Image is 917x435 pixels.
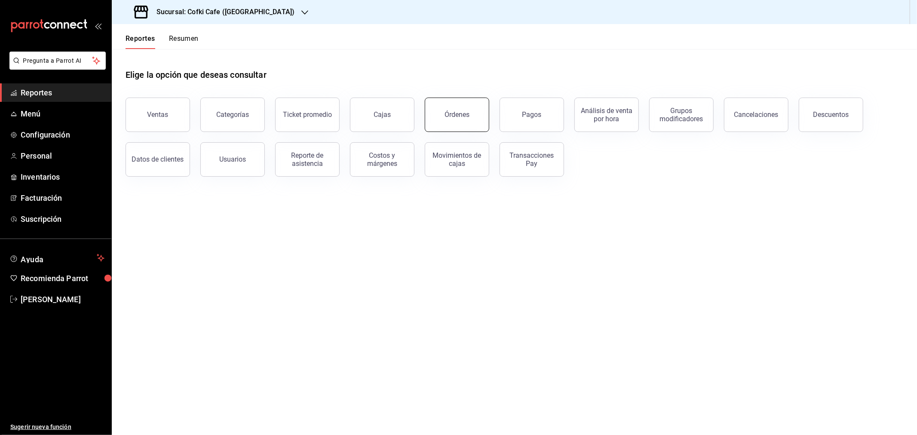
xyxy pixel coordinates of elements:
[126,98,190,132] button: Ventas
[169,34,199,49] button: Resumen
[649,98,714,132] button: Grupos modificadores
[21,129,104,141] span: Configuración
[580,107,633,123] div: Análisis de venta por hora
[219,155,246,163] div: Usuarios
[425,98,489,132] button: Órdenes
[23,56,92,65] span: Pregunta a Parrot AI
[21,213,104,225] span: Suscripción
[281,151,334,168] div: Reporte de asistencia
[126,34,155,49] button: Reportes
[95,22,101,29] button: open_drawer_menu
[126,68,267,81] h1: Elige la opción que deseas consultar
[655,107,708,123] div: Grupos modificadores
[500,98,564,132] button: Pagos
[200,142,265,177] button: Usuarios
[275,142,340,177] button: Reporte de asistencia
[6,62,106,71] a: Pregunta a Parrot AI
[21,108,104,119] span: Menú
[200,98,265,132] button: Categorías
[425,142,489,177] button: Movimientos de cajas
[21,171,104,183] span: Inventarios
[21,150,104,162] span: Personal
[500,142,564,177] button: Transacciones Pay
[350,142,414,177] button: Costos y márgenes
[283,110,332,119] div: Ticket promedio
[445,110,469,119] div: Órdenes
[21,253,93,263] span: Ayuda
[275,98,340,132] button: Ticket promedio
[734,110,779,119] div: Cancelaciones
[430,151,484,168] div: Movimientos de cajas
[21,192,104,204] span: Facturación
[724,98,788,132] button: Cancelaciones
[799,98,863,132] button: Descuentos
[132,155,184,163] div: Datos de clientes
[10,423,104,432] span: Sugerir nueva función
[505,151,558,168] div: Transacciones Pay
[813,110,849,119] div: Descuentos
[21,273,104,284] span: Recomienda Parrot
[374,110,391,119] div: Cajas
[356,151,409,168] div: Costos y márgenes
[9,52,106,70] button: Pregunta a Parrot AI
[150,7,294,17] h3: Sucursal: Cofki Cafe ([GEOGRAPHIC_DATA])
[21,294,104,305] span: [PERSON_NAME]
[574,98,639,132] button: Análisis de venta por hora
[350,98,414,132] button: Cajas
[522,110,542,119] div: Pagos
[126,142,190,177] button: Datos de clientes
[21,87,104,98] span: Reportes
[126,34,199,49] div: navigation tabs
[147,110,169,119] div: Ventas
[216,110,249,119] div: Categorías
